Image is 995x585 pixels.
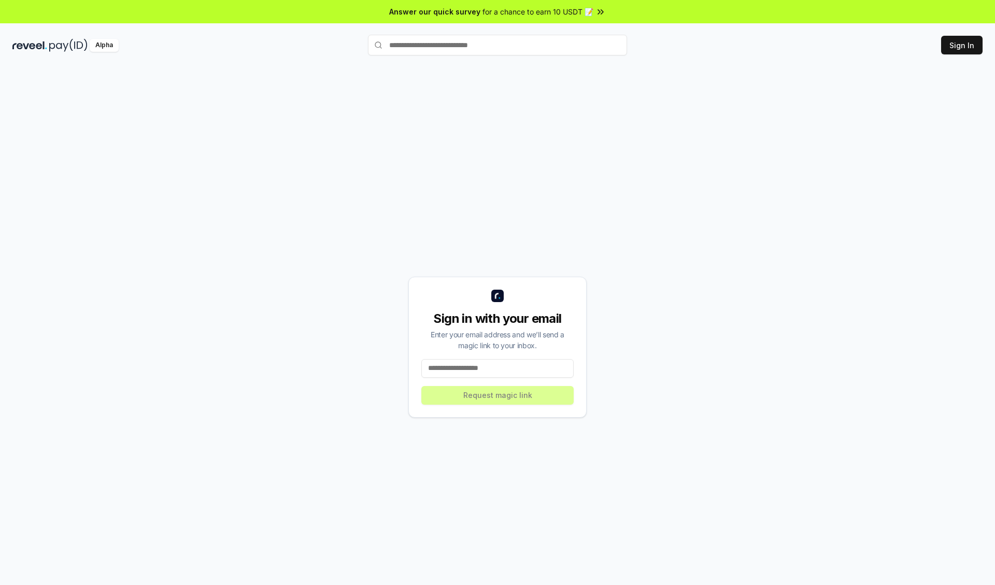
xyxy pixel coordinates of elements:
div: Alpha [90,39,119,52]
span: for a chance to earn 10 USDT 📝 [482,6,593,17]
div: Enter your email address and we’ll send a magic link to your inbox. [421,329,574,351]
button: Sign In [941,36,983,54]
img: reveel_dark [12,39,47,52]
span: Answer our quick survey [389,6,480,17]
img: logo_small [491,290,504,302]
img: pay_id [49,39,88,52]
div: Sign in with your email [421,310,574,327]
